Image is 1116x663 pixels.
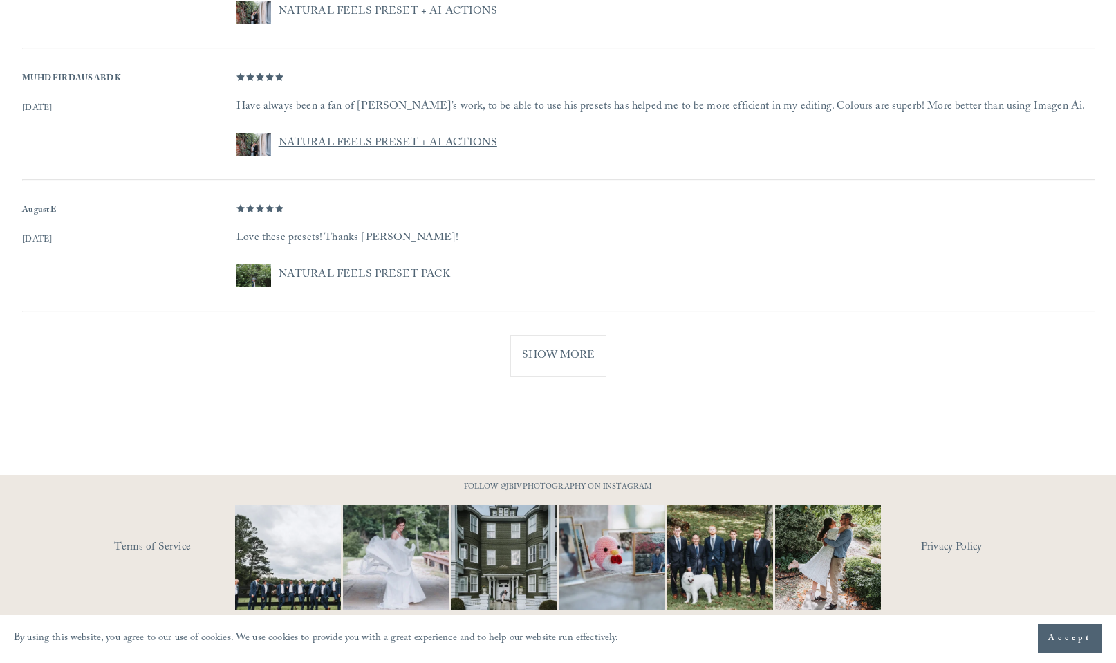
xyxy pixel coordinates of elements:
[1038,624,1102,653] button: Accept
[236,1,270,24] button: View larger image
[532,505,691,610] img: This has got to be one of the cutest detail shots I've ever taken for a wedding! 📷 @thewoobles #I...
[279,270,451,281] dd: NATURAL FEELS PRESET PACK
[236,264,270,287] img: lightroom-presets-natural-look.jpg
[236,133,270,156] button: View larger image
[510,335,606,377] button: Show more reviews
[236,133,270,156] img: lightroom-ai-preset-natural.jpg
[22,230,236,251] dd: [DATE]
[22,98,236,120] dd: [DATE]
[22,200,236,229] dd: August E
[114,537,275,558] a: Terms of Service
[14,629,619,649] p: By using this website, you agree to our use of cookies. We use cookies to provide you with a grea...
[22,69,236,98] dd: MUHD FIRDAUS ABD K
[279,3,497,21] a: NATURAL FEELS PRESET + AI ACTIONS
[236,264,270,287] button: View larger image
[640,505,799,610] img: Happy #InternationalDogDay to all the pups who have made wedding days, engagement sessions, and p...
[209,505,368,610] img: Definitely, not your typical #WideShotWednesday moment. It&rsquo;s all about the suits, the smile...
[279,134,497,153] a: NATURAL FEELS PRESET + AI ACTIONS
[921,537,1042,558] a: Privacy Policy
[236,228,1094,249] dd: Love these presets! Thanks [PERSON_NAME]!
[1048,632,1092,646] span: Accept
[437,480,679,496] p: FOLLOW @JBIVPHOTOGRAPHY ON INSTAGRAM
[436,505,573,610] img: Wideshots aren't just &quot;nice to have,&quot; they're a wedding day essential! 🙌 #Wideshotwedne...
[236,96,1094,118] dd: Have always been a fan of [PERSON_NAME]’s work, to be able to use his presets has helped me to be...
[317,505,476,610] img: Not every photo needs to be perfectly still, sometimes the best ones are the ones that feel like ...
[775,487,881,628] img: It&rsquo;s that time of year where weddings and engagements pick up and I get the joy of capturin...
[236,1,270,24] img: lightroom-ai-preset-natural.jpg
